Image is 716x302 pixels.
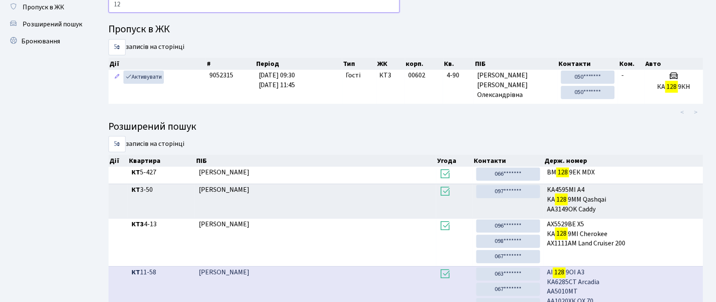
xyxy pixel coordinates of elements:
h4: Пропуск в ЖК [109,23,703,36]
label: записів на сторінці [109,136,184,152]
span: ВМ 9ЕК MDX [547,168,700,177]
th: ПІБ [196,155,436,167]
th: Угода [436,155,473,167]
span: [PERSON_NAME] [PERSON_NAME] Олександрівна [477,71,554,100]
th: Авто [645,58,704,70]
h5: КА 9КН [648,83,700,91]
span: 3-50 [132,185,192,195]
th: Кв. [444,58,474,70]
th: Держ. номер [544,155,704,167]
span: [PERSON_NAME] [199,219,249,229]
span: 5-427 [132,168,192,177]
b: КТ [132,185,140,194]
mark: 128 [555,194,568,205]
span: Розширений пошук [23,20,82,29]
th: Квартира [128,155,196,167]
span: 4-13 [132,219,192,229]
th: ЖК [376,58,405,70]
mark: 128 [555,228,568,239]
span: 4-90 [447,71,470,80]
th: Період [255,58,342,70]
b: КТ [132,168,140,177]
th: корп. [405,58,444,70]
th: ПІБ [474,58,558,70]
b: КТ3 [132,219,144,229]
a: Активувати [123,71,164,84]
span: АХ5529ВЕ X5 КА 9МІ Cherokee АХ1111АМ Land Cruiser 200 [547,219,700,249]
th: Дії [109,155,128,167]
th: Ком. [619,58,644,70]
mark: 128 [665,81,678,93]
a: Редагувати [112,71,122,84]
h4: Розширений пошук [109,121,703,133]
span: Гості [346,71,361,80]
th: # [206,58,255,70]
select: записів на сторінці [109,39,126,55]
th: Контакти [558,58,619,70]
th: Тип [342,58,376,70]
th: Контакти [473,155,544,167]
span: Бронювання [21,37,60,46]
mark: 128 [553,266,566,278]
b: КТ [132,268,140,277]
th: Дії [109,58,206,70]
span: [PERSON_NAME] [199,268,249,277]
select: записів на сторінці [109,136,126,152]
span: 11-58 [132,268,192,277]
label: записів на сторінці [109,39,184,55]
span: 9052315 [209,71,233,80]
span: 00602 [408,71,425,80]
span: KA4595MI A4 KA 9MM Qashqai AA3149OK Caddy [547,185,700,214]
span: Пропуск в ЖК [23,3,64,12]
span: [PERSON_NAME] [199,185,249,194]
mark: 128 [556,166,569,178]
span: [DATE] 09:30 [DATE] 11:45 [259,71,295,90]
span: - [621,71,624,80]
span: [PERSON_NAME] [199,168,249,177]
a: Бронювання [4,33,89,50]
a: Розширений пошук [4,16,89,33]
span: КТ3 [380,71,401,80]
